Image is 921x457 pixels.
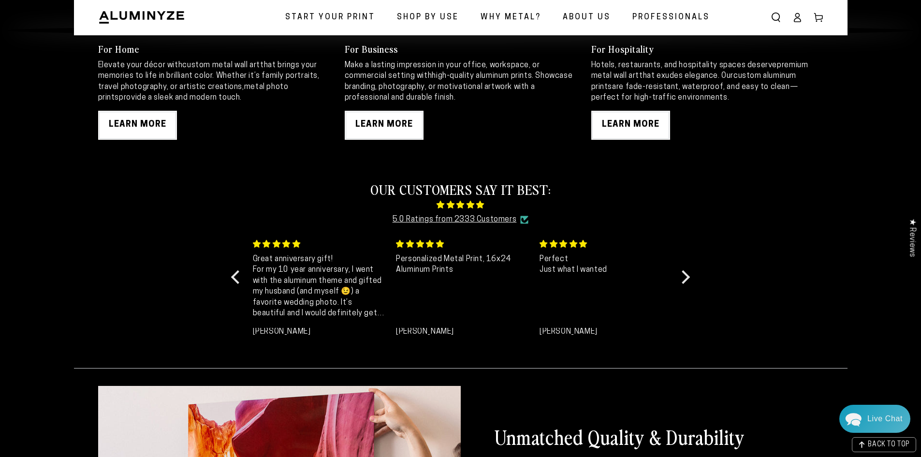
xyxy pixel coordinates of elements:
[839,405,910,433] div: Chat widget toggle
[393,213,517,227] a: 5.0 Ratings from 2333 Customers
[345,60,577,103] p: Make a lasting impression in your office, workspace, or commercial setting with . Showcase brandi...
[278,5,382,30] a: Start Your Print
[591,111,670,140] a: LEARN MORE
[632,11,710,25] span: Professionals
[495,424,745,449] h2: Unmatched Quality & Durability
[765,7,787,28] summary: Search our site
[396,238,528,250] div: 5 stars
[556,5,618,30] a: About Us
[345,111,424,140] a: LEARN MORE
[563,11,611,25] span: About Us
[591,60,823,103] p: Hotels, restaurants, and hospitality spaces deserve that exudes elegance. Our are fade-resistant,...
[396,328,528,336] div: [PERSON_NAME]
[98,111,177,140] a: LEARN MORE
[540,265,672,275] p: Just what I wanted
[345,43,577,55] h3: For Business
[98,60,330,103] p: Elevate your décor with that brings your memories to life in brilliant color. Whether it’s family...
[540,328,672,336] div: [PERSON_NAME]
[591,72,796,90] strong: custom aluminum prints
[245,198,676,213] span: 4.85 stars
[390,5,466,30] a: Shop By Use
[481,11,541,25] span: Why Metal?
[285,11,375,25] span: Start Your Print
[432,72,532,80] strong: high-quality aluminum prints
[98,10,185,25] img: Aluminyze
[903,211,921,265] div: Click to open Judge.me floating reviews tab
[245,180,676,198] h2: OUR CUSTOMERS SAY IT BEST:
[253,265,385,319] p: For my 10 year anniversary, I went with the aluminum theme and gifted my husband (and myself 😉) a...
[396,254,528,276] p: Personalized Metal Print, 16x24 Aluminum Prints
[473,5,548,30] a: Why Metal?
[540,238,672,250] div: 5 stars
[540,254,672,265] div: Perfect
[253,328,385,336] div: [PERSON_NAME]
[868,442,910,448] span: BACK TO TOP
[591,43,823,55] h3: For Hospitality
[182,61,260,69] strong: custom metal wall art
[253,238,385,250] div: 5 stars
[867,405,903,433] div: Contact Us Directly
[253,254,385,265] div: Great anniversary gift!
[625,5,717,30] a: Professionals
[98,43,330,55] h3: For Home
[397,11,459,25] span: Shop By Use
